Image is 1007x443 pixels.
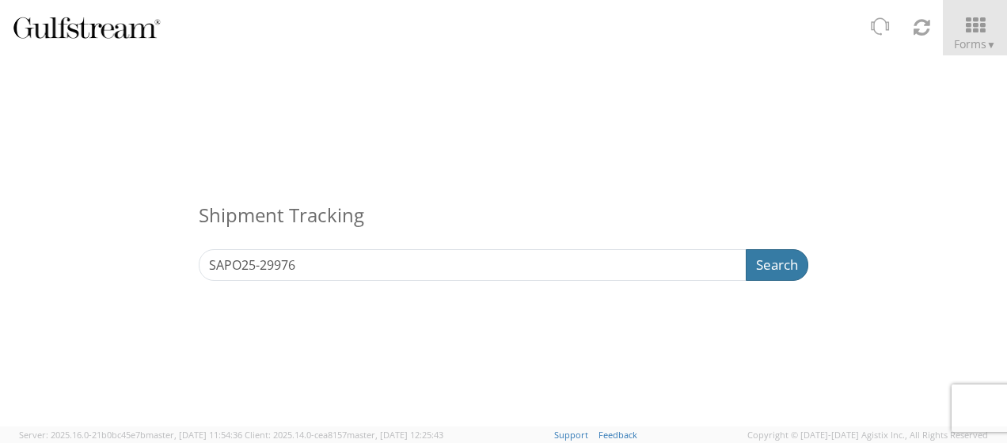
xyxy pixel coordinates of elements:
a: Feedback [598,429,637,441]
span: master, [DATE] 11:54:36 [146,429,242,441]
span: Client: 2025.14.0-cea8157 [245,429,443,441]
img: gulfstream-logo-030f482cb65ec2084a9d.png [12,14,161,41]
span: Server: 2025.16.0-21b0bc45e7b [19,429,242,441]
a: Support [554,429,588,441]
span: Forms [954,36,996,51]
h3: Shipment Tracking [199,181,808,249]
span: Copyright © [DATE]-[DATE] Agistix Inc., All Rights Reserved [747,429,988,441]
span: ▼ [986,38,996,51]
input: Enter the Reference Number, Pro Number, Bill of Lading, or Agistix Number (at least 4 chars) [199,249,747,281]
button: Search [746,249,808,281]
span: master, [DATE] 12:25:43 [347,429,443,441]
